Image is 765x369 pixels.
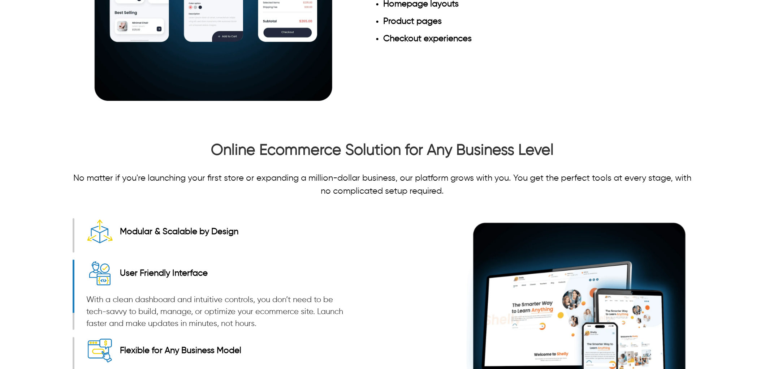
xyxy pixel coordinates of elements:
div: Flexible for Any Business Model [120,346,241,356]
img: Flexible for Any Business Model [86,337,113,364]
img: User Friendly Interface [86,260,113,287]
h2: Online Ecommerce Solution for Any Business Level [73,141,692,163]
div: User Friendly Interface [120,268,208,279]
img: Modular &amp; Scalable by Design [86,218,113,245]
p: With a clean dashboard and intuitive controls, you don’t need to be tech-savvy to build, manage, ... [86,294,351,330]
span: Product pages [383,17,442,26]
p: No matter if you're launching your first store or expanding a million-dollar business, our platfo... [73,172,692,198]
div: Modular & Scalable by Design [120,227,238,237]
span: Checkout experiences [383,34,472,43]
